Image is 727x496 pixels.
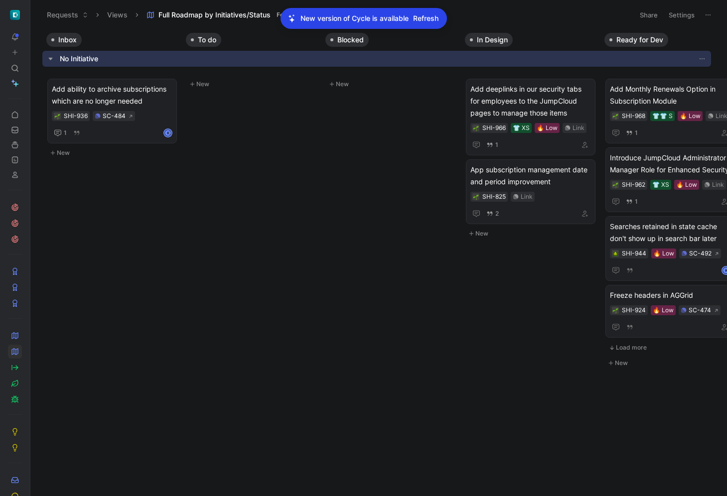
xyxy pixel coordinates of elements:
[653,248,674,258] div: 🔥 Low
[52,127,69,139] button: 1
[42,51,711,67] div: No Initiative
[482,123,506,133] div: SHI-966
[470,83,591,119] span: Add deeplinks in our security tabs for employees to the JumpCloud pages to manage those items
[54,113,61,120] button: 🌱
[612,114,618,120] img: 🌱
[622,111,645,121] div: SHI-968
[624,127,640,138] button: 1
[42,33,182,47] div: Inbox
[612,182,618,188] img: 🌱
[482,192,506,202] div: SHI-825
[60,53,98,65] div: No Initiative
[142,7,338,22] button: Full Roadmap by Initiatives/StatusFeatures & Fixes
[64,130,67,136] span: 1
[712,180,724,190] div: Link
[513,123,530,133] div: 👕 XS
[612,251,618,257] img: 🪲
[635,130,638,136] span: 1
[42,7,93,22] button: Requests
[300,12,409,24] p: New version of Cycle is available
[182,33,321,47] div: To do
[465,228,596,240] button: New
[473,125,479,131] img: 🌱
[472,193,479,200] button: 🌱
[461,33,600,47] div: In Design
[164,129,171,136] div: K
[495,142,498,148] span: 1
[470,164,591,188] span: App subscription management date and period improvement
[103,7,132,22] button: Views
[158,10,271,20] span: Full Roadmap by Initiatives/Status
[622,305,646,315] div: SHI-924
[54,114,60,120] img: 🌱
[466,79,595,155] a: Add deeplinks in our security tabs for employees to the JumpCloud pages to manage those items👕 XS...
[635,199,638,205] span: 1
[635,8,662,22] button: Share
[521,192,533,202] div: Link
[46,147,178,159] button: New
[321,33,461,47] div: Blocked
[477,35,508,45] span: In Design
[495,211,499,217] span: 2
[612,113,619,120] button: 🌱
[653,305,674,315] div: 🔥 Low
[337,35,364,45] span: Blocked
[689,305,711,315] div: SC-474
[484,139,500,150] button: 1
[622,248,646,258] div: SHI-944
[616,344,647,352] span: Load more
[652,111,673,121] div: 👕👕 S
[64,111,88,121] div: SHI-936
[103,111,126,121] div: SC-484
[277,10,323,20] span: Features & Fixes
[52,83,172,107] span: Add ability to archive subscriptions which are no longer needed
[325,78,457,90] button: New
[612,250,619,257] button: 🪲
[186,78,317,90] button: New
[616,35,663,45] span: Ready for Dev
[472,124,479,131] button: 🌱
[466,159,595,224] a: App subscription management date and period improvementLink2
[612,181,619,188] button: 🌱
[58,35,77,45] span: Inbox
[612,307,619,314] button: 🌱
[676,180,697,190] div: 🔥 Low
[573,123,584,133] div: Link
[652,180,669,190] div: 👕 XS
[689,248,712,258] div: SC-492
[624,196,640,207] button: 1
[622,180,645,190] div: SHI-962
[10,10,20,20] img: ShiftControl
[484,208,501,219] button: 2
[413,12,439,25] button: Refresh
[413,12,438,24] span: Refresh
[612,308,618,314] img: 🌱
[47,79,177,143] a: Add ability to archive subscriptions which are no longer neededSC-4841K
[8,8,22,22] button: ShiftControl
[680,111,701,121] div: 🔥 Low
[473,194,479,200] img: 🌱
[537,123,558,133] div: 🔥 Low
[664,8,699,22] button: Settings
[198,35,216,45] span: To do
